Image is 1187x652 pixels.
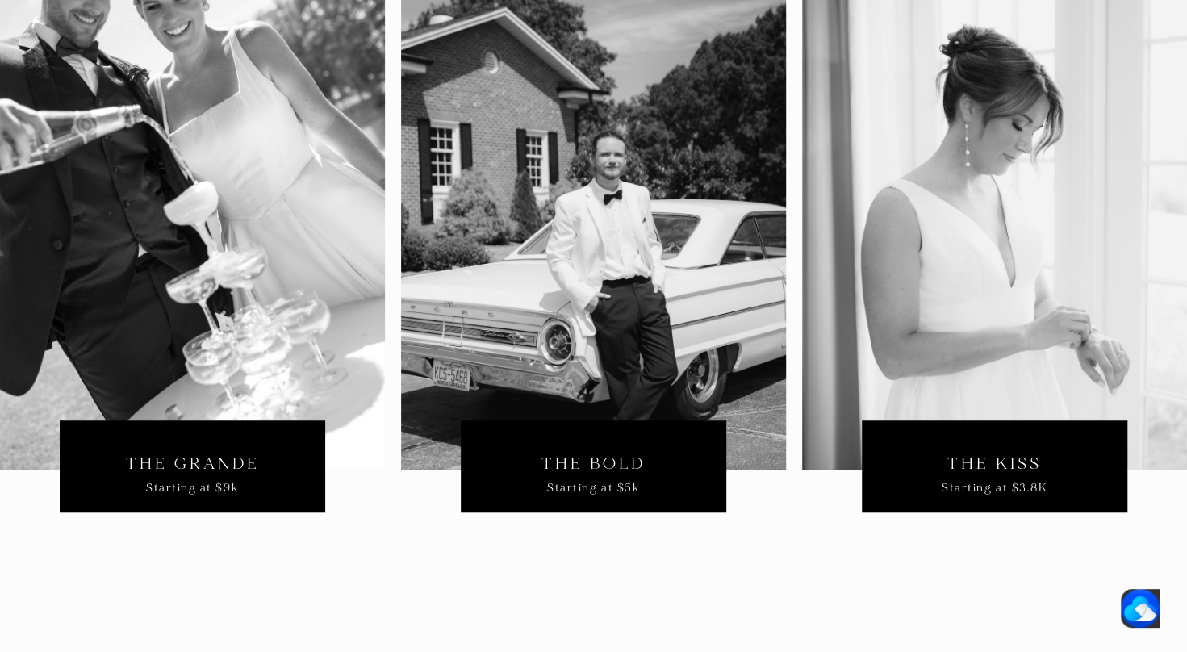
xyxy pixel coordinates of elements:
[95,452,290,476] h3: THE GRANDE
[897,452,1092,476] h3: The Kiss
[897,480,1092,496] h6: Starting at $3.8K
[95,480,290,496] h6: Starting at $9k
[496,452,691,476] h3: The Bold
[496,480,691,496] h6: Starting at $5k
